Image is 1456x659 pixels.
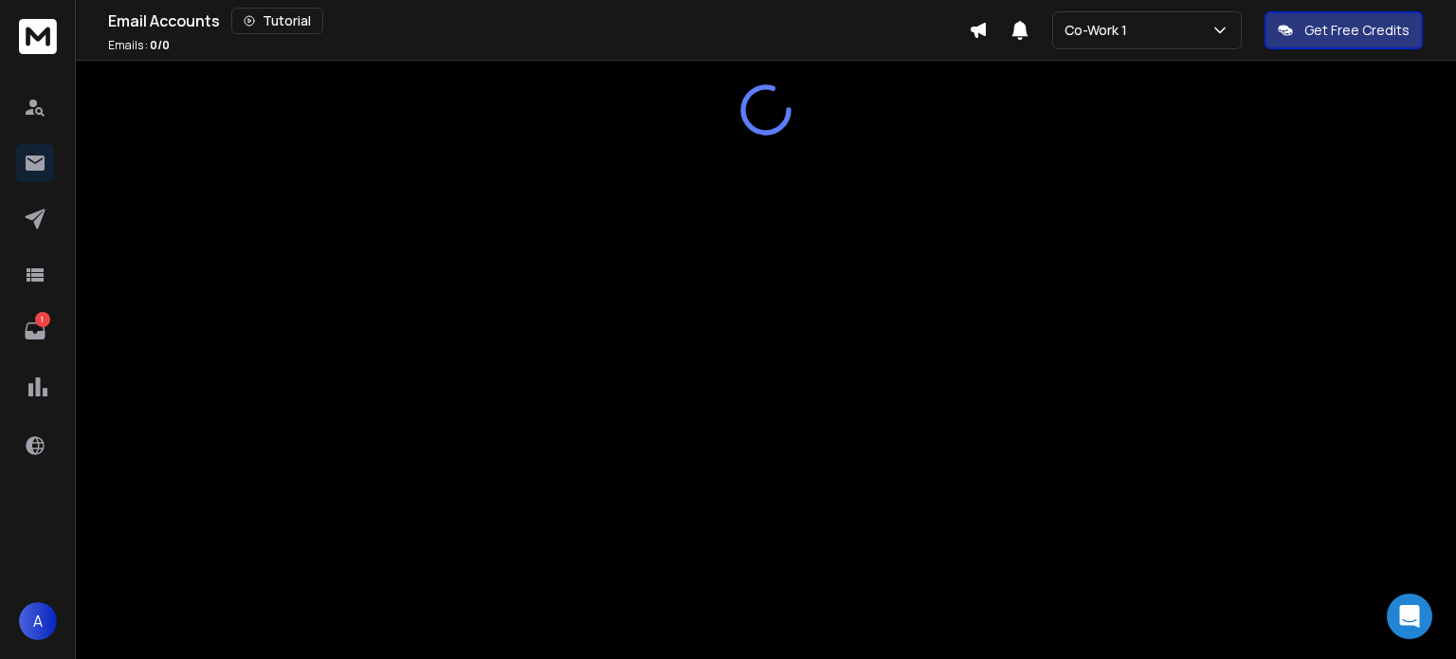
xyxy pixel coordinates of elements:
[16,312,54,350] a: 1
[1265,11,1423,49] button: Get Free Credits
[19,602,57,640] button: A
[231,8,323,34] button: Tutorial
[1387,594,1432,639] div: Open Intercom Messenger
[150,37,170,53] span: 0 / 0
[108,8,969,34] div: Email Accounts
[108,38,170,53] p: Emails :
[1304,21,1410,40] p: Get Free Credits
[35,312,50,327] p: 1
[1065,21,1135,40] p: Co-Work 1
